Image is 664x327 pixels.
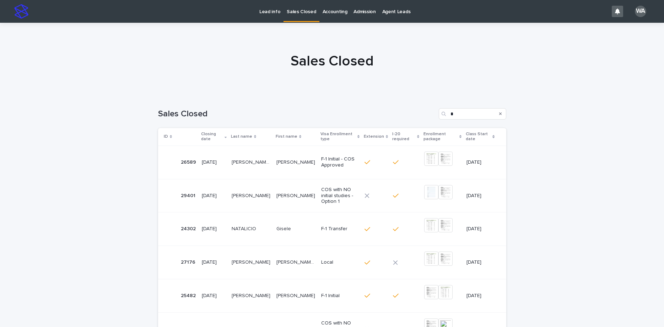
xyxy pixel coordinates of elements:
[158,109,436,119] h1: Sales Closed
[158,146,506,179] tr: 2658926589 [DATE][PERSON_NAME] [PERSON_NAME][PERSON_NAME] [PERSON_NAME] [PERSON_NAME][PERSON_NAME...
[232,225,258,232] p: NATALICIO
[321,293,359,299] p: F-1 Initial
[466,259,495,265] p: [DATE]
[232,191,272,199] p: [PERSON_NAME]
[181,225,197,232] p: 24302
[466,130,491,143] p: Class Start date
[276,291,317,299] p: [PERSON_NAME]
[321,156,359,168] p: F-1 Initial - COS Approved
[321,259,359,265] p: Local
[392,130,415,143] p: I-20 required
[202,293,226,299] p: [DATE]
[635,6,646,17] div: WA
[202,159,226,165] p: [DATE]
[276,133,297,141] p: First name
[321,226,359,232] p: F-1 Transfer
[320,130,355,143] p: Visa Enrollment type
[181,291,197,299] p: 25482
[202,226,226,232] p: [DATE]
[201,130,223,143] p: Closing date
[158,53,506,70] h1: Sales Closed
[276,191,317,199] p: [PERSON_NAME]
[14,4,28,19] img: stacker-logo-s-only.png
[364,133,384,141] p: Extension
[158,179,506,212] tr: 2940129401 [DATE][PERSON_NAME][PERSON_NAME] [PERSON_NAME][PERSON_NAME] COS with NO initial studie...
[439,108,506,120] input: Search
[202,193,226,199] p: [DATE]
[181,191,197,199] p: 29401
[164,133,168,141] p: ID
[158,279,506,312] tr: 2548225482 [DATE][PERSON_NAME][PERSON_NAME] [PERSON_NAME][PERSON_NAME] F-1 Initial[DATE]
[158,246,506,279] tr: 2717627176 [DATE][PERSON_NAME][PERSON_NAME] [PERSON_NAME] [PERSON_NAME][PERSON_NAME] [PERSON_NAME...
[276,158,317,165] p: [PERSON_NAME]
[232,258,272,265] p: [PERSON_NAME]
[466,226,495,232] p: [DATE]
[181,158,198,165] p: 26589
[276,258,317,265] p: [PERSON_NAME] [PERSON_NAME]
[232,291,272,299] p: [PERSON_NAME]
[466,159,495,165] p: [DATE]
[231,133,252,141] p: Last name
[321,187,359,205] p: COS with NO initial studies - Option 1
[423,130,458,143] p: Enrollment package
[232,158,272,165] p: RIBEIRO DE MORAIS
[466,293,495,299] p: [DATE]
[276,225,292,232] p: Gisele
[202,259,226,265] p: [DATE]
[466,193,495,199] p: [DATE]
[181,258,197,265] p: 27176
[158,212,506,246] tr: 2430224302 [DATE]NATALICIONATALICIO GiseleGisele F-1 Transfer[DATE]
